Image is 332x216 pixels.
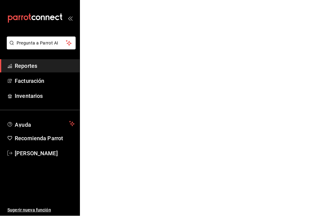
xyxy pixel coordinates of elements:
span: Sugerir nueva función [7,207,75,214]
span: Ayuda [15,120,67,128]
span: Facturación [15,77,75,85]
span: Recomienda Parrot [15,134,75,143]
a: Pregunta a Parrot AI [4,44,76,51]
button: open_drawer_menu [68,16,73,21]
span: Pregunta a Parrot AI [17,40,66,47]
span: [PERSON_NAME] [15,149,75,158]
button: Pregunta a Parrot AI [7,37,76,50]
span: Reportes [15,62,75,70]
span: Inventarios [15,92,75,100]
